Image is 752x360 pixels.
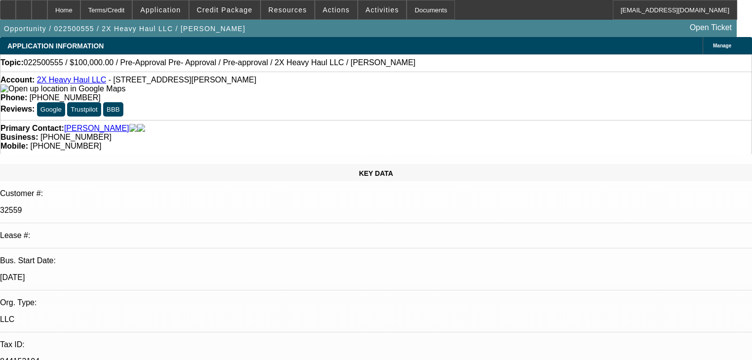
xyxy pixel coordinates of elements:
[24,58,415,67] span: 022500555 / $100,000.00 / Pre-Approval Pre- Approval / Pre-approval / 2X Heavy Haul LLC / [PERSON...
[0,84,125,93] a: View Google Maps
[0,142,28,150] strong: Mobile:
[197,6,253,14] span: Credit Package
[30,93,101,102] span: [PHONE_NUMBER]
[0,93,27,102] strong: Phone:
[67,102,101,117] button: Trustpilot
[37,76,107,84] a: 2X Heavy Haul LLC
[7,42,104,50] span: APPLICATION INFORMATION
[103,102,123,117] button: BBB
[30,142,101,150] span: [PHONE_NUMBER]
[37,102,65,117] button: Google
[713,43,731,48] span: Manage
[137,124,145,133] img: linkedin-icon.png
[129,124,137,133] img: facebook-icon.png
[268,6,307,14] span: Resources
[0,133,38,141] strong: Business:
[0,124,64,133] strong: Primary Contact:
[315,0,357,19] button: Actions
[323,6,350,14] span: Actions
[140,6,181,14] span: Application
[109,76,257,84] span: - [STREET_ADDRESS][PERSON_NAME]
[358,0,407,19] button: Activities
[366,6,399,14] span: Activities
[0,84,125,93] img: Open up location in Google Maps
[133,0,188,19] button: Application
[64,124,129,133] a: [PERSON_NAME]
[0,76,35,84] strong: Account:
[4,25,245,33] span: Opportunity / 022500555 / 2X Heavy Haul LLC / [PERSON_NAME]
[40,133,112,141] span: [PHONE_NUMBER]
[0,105,35,113] strong: Reviews:
[686,19,736,36] a: Open Ticket
[359,169,393,177] span: KEY DATA
[261,0,314,19] button: Resources
[0,58,24,67] strong: Topic:
[189,0,260,19] button: Credit Package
